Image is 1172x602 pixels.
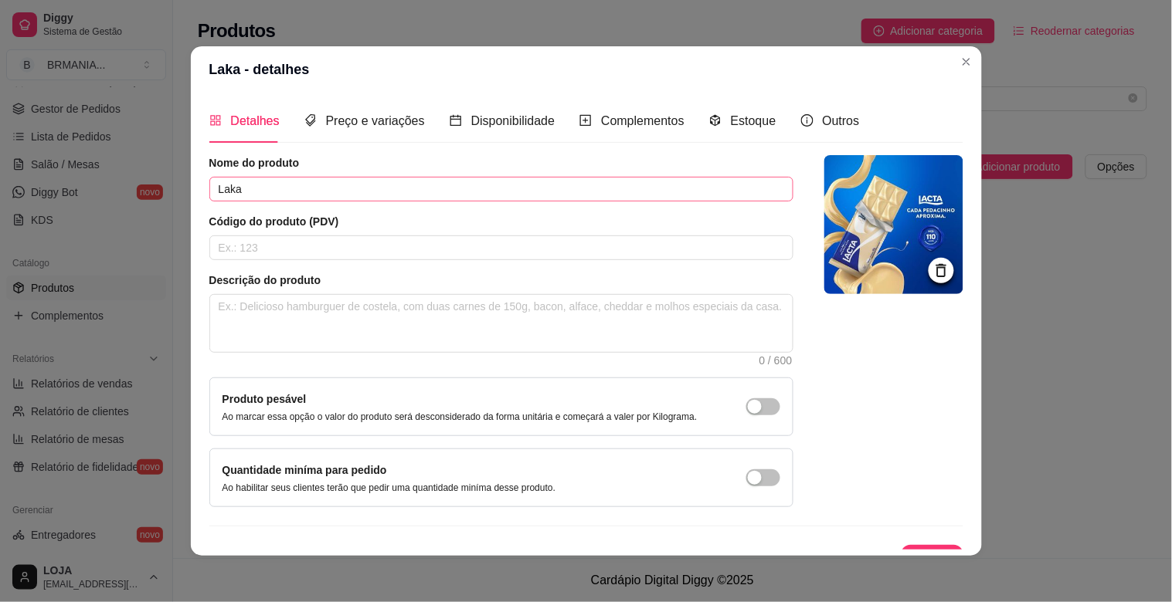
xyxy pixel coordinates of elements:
p: Ao marcar essa opção o valor do produto será desconsiderado da forma unitária e começará a valer ... [223,411,698,423]
label: Produto pesável [223,393,307,405]
article: Descrição do produto [209,272,793,288]
span: info-circle [801,114,814,127]
label: Quantidade miníma para pedido [223,464,387,476]
span: tags [304,114,317,127]
span: calendar [450,114,462,127]
input: Ex.: 123 [209,235,793,260]
span: Complementos [601,114,685,127]
button: Copiar link do produto [625,545,773,576]
span: plus-square [579,114,592,127]
p: Ao habilitar seus clientes terão que pedir uma quantidade miníma desse produto. [223,482,556,494]
span: Detalhes [231,114,280,127]
button: Salvar [902,545,963,576]
button: Close [954,49,979,74]
span: appstore [209,114,222,127]
span: code-sandbox [709,114,722,127]
button: deleteDeletar produto [779,545,895,576]
article: Nome do produto [209,155,793,171]
header: Laka - detalhes [191,46,982,93]
span: Estoque [731,114,776,127]
input: Ex.: Hamburguer de costela [209,177,793,201]
span: Preço e variações [326,114,425,127]
span: Disponibilidade [471,114,555,127]
span: Outros [823,114,860,127]
img: logo da loja [824,155,963,294]
article: Código do produto (PDV) [209,214,793,229]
